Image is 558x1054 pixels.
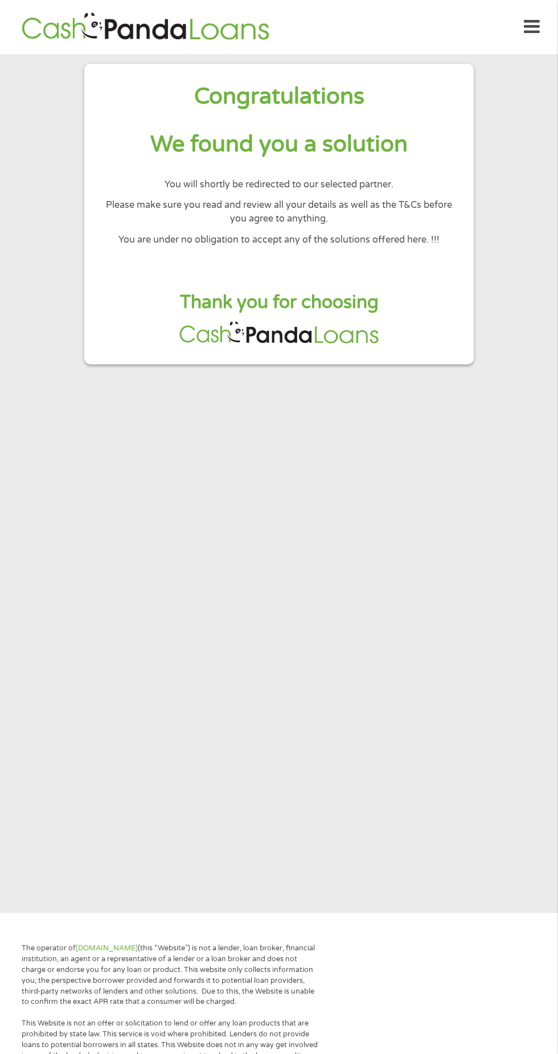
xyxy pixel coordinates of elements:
h2: Thank you for choosing [102,291,455,314]
p: Please make sure you read and review all your details as well as the T&Cs before you agree to any... [102,198,455,226]
p: The operator of (this “Website”) is not a lender, loan broker, financial institution, an agent or... [22,943,318,1007]
p: You are under no obligation to accept any of the solutions offered here. !!! [102,233,455,247]
a: [DOMAIN_NAME] [76,944,138,953]
img: GetLoanNow Logo [18,11,272,43]
h1: Congratulations [102,82,455,111]
h1: We found you a solution [102,130,455,159]
p: You will shortly be redirected to our selected partner. [102,178,455,191]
